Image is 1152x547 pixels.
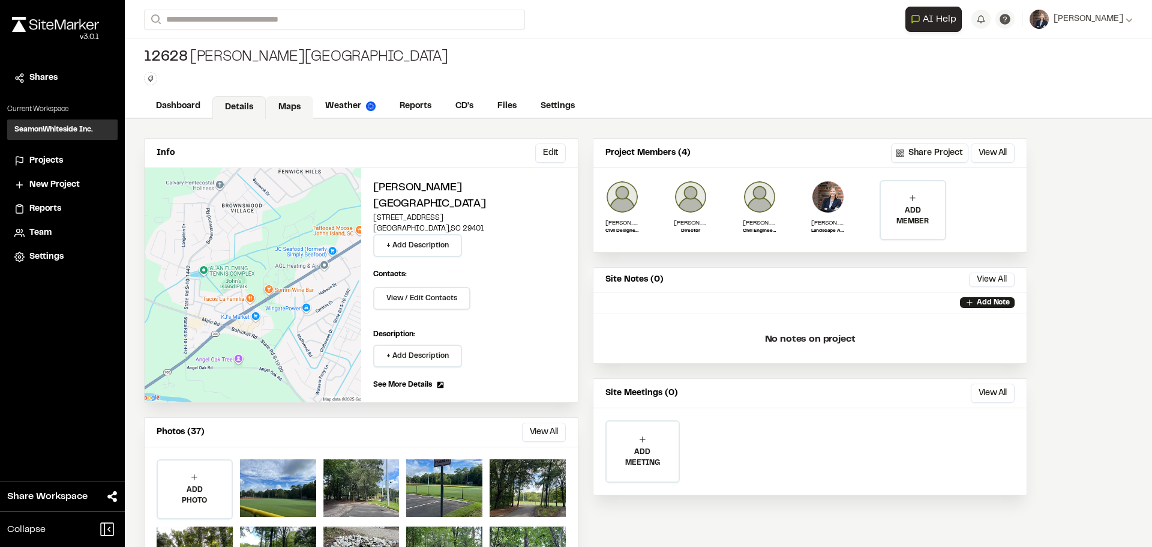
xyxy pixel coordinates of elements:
a: Projects [14,154,110,168]
button: Open AI Assistant [905,7,962,32]
img: rebrand.png [12,17,99,32]
a: Reports [14,202,110,216]
img: Brian Titze [605,180,639,214]
button: Search [144,10,166,29]
p: ADD PHOTO [158,485,232,506]
span: Team [29,226,52,240]
span: Reports [29,202,61,216]
a: Weather [313,95,388,118]
p: Description: [373,329,566,340]
h3: SeamonWhiteside Inc. [14,124,93,135]
p: [PERSON_NAME] [743,219,776,228]
img: Jenny Palmer [674,180,707,214]
p: ADD MEMBER [881,205,944,227]
a: Settings [14,250,110,264]
a: Team [14,226,110,240]
a: Files [485,95,529,118]
span: New Project [29,178,80,192]
p: Civil Engineering Team Leader [743,228,776,235]
p: Add Note [977,297,1010,308]
button: View All [971,384,1015,403]
p: Project Members (4) [605,147,691,160]
a: Maps [266,96,313,119]
a: CD's [443,95,485,118]
p: Director [674,228,707,235]
h2: [PERSON_NAME][GEOGRAPHIC_DATA] [373,180,566,213]
img: Aaron Schmitt [743,180,776,214]
button: View / Edit Contacts [373,287,470,310]
p: Photos (37) [157,426,205,439]
button: + Add Description [373,234,462,257]
p: ADD MEETING [607,447,679,468]
p: Site Meetings (0) [605,387,678,400]
span: Collapse [7,522,46,537]
p: Current Workspace [7,104,118,115]
span: Settings [29,250,64,264]
img: Mary Martinich [811,180,845,214]
span: AI Help [923,12,956,26]
a: Settings [529,95,587,118]
p: Site Notes (0) [605,273,664,286]
div: [PERSON_NAME][GEOGRAPHIC_DATA] [144,48,448,67]
button: View All [971,144,1015,163]
a: Details [212,96,266,119]
p: Landscape Arch Team Leader [811,228,845,235]
p: Civil Designer IV [605,228,639,235]
div: Oh geez...please don't... [12,32,99,43]
a: New Project [14,178,110,192]
button: + Add Description [373,345,462,367]
img: User [1030,10,1049,29]
button: Edit Tags [144,72,157,85]
p: [GEOGRAPHIC_DATA] , SC 29401 [373,223,566,234]
button: View All [522,423,566,442]
p: [PERSON_NAME] [605,219,639,228]
button: View All [969,273,1015,287]
span: Projects [29,154,63,168]
p: No notes on project [603,320,1017,358]
div: Open AI Assistant [905,7,967,32]
a: Dashboard [144,95,212,118]
p: [PERSON_NAME] [674,219,707,228]
p: [PERSON_NAME] [811,219,845,228]
span: Shares [29,71,58,85]
button: [PERSON_NAME] [1030,10,1133,29]
img: precipai.png [366,101,376,111]
span: [PERSON_NAME] [1054,13,1123,26]
span: See More Details [373,379,432,390]
button: Share Project [891,144,968,163]
button: Edit [535,144,566,163]
p: Contacts: [373,269,407,280]
span: Share Workspace [7,489,88,504]
a: Reports [388,95,443,118]
a: Shares [14,71,110,85]
p: [STREET_ADDRESS] [373,213,566,223]
span: 12628 [144,48,188,67]
p: Info [157,147,175,160]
